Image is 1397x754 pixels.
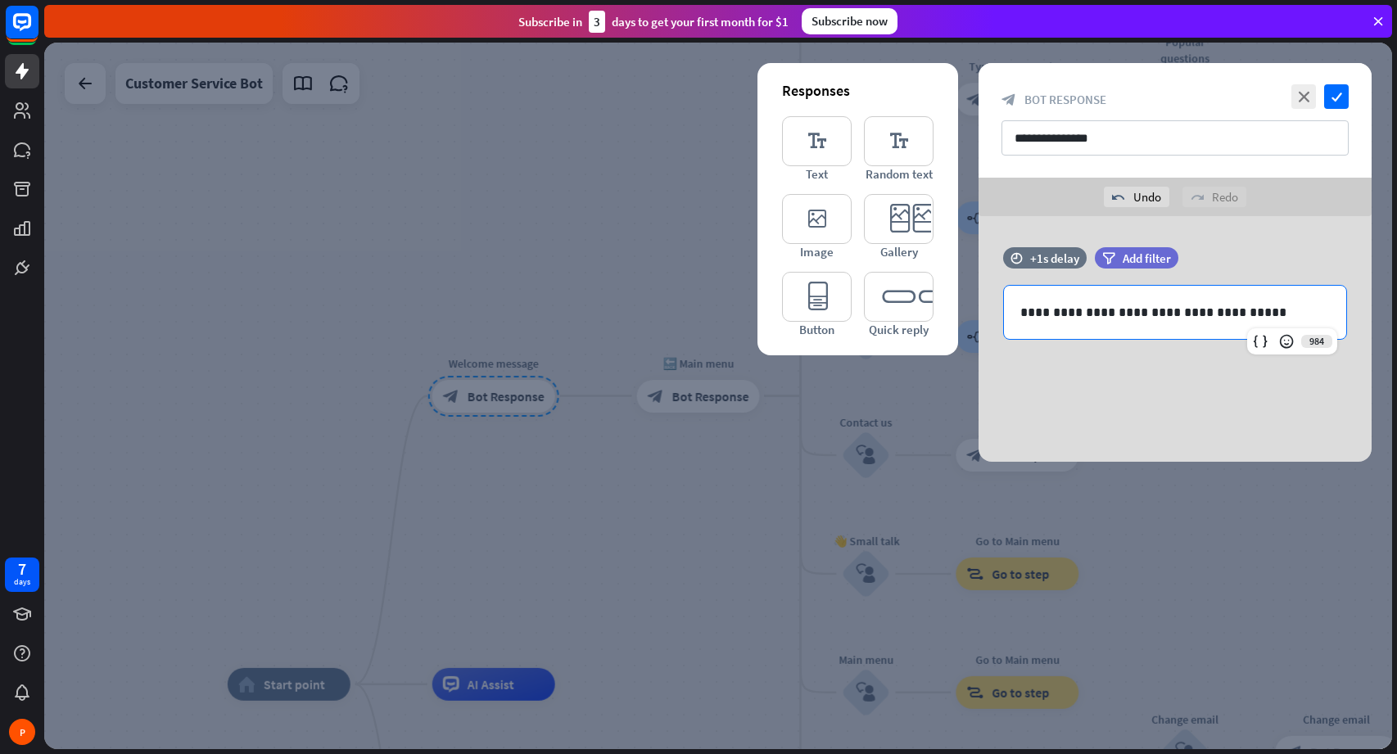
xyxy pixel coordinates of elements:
[1182,187,1246,207] div: Redo
[1024,92,1106,107] span: Bot Response
[1112,191,1125,204] i: undo
[1102,252,1115,264] i: filter
[1291,84,1316,109] i: close
[802,8,897,34] div: Subscribe now
[1104,187,1169,207] div: Undo
[1010,252,1023,264] i: time
[9,719,35,745] div: P
[1123,251,1171,266] span: Add filter
[18,562,26,576] div: 7
[5,558,39,592] a: 7 days
[1030,251,1079,266] div: +1s delay
[14,576,30,588] div: days
[518,11,789,33] div: Subscribe in days to get your first month for $1
[13,7,62,56] button: Open LiveChat chat widget
[1191,191,1204,204] i: redo
[589,11,605,33] div: 3
[1001,93,1016,107] i: block_bot_response
[1324,84,1349,109] i: check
